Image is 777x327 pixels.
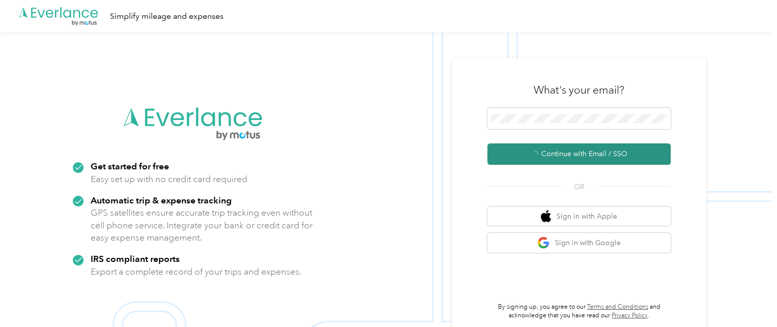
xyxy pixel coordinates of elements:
p: By signing up, you agree to our and acknowledge that you have read our . [487,303,671,320]
button: apple logoSign in with Apple [487,206,671,226]
strong: Automatic trip & expense tracking [91,195,232,205]
img: apple logo [541,210,551,223]
strong: Get started for free [91,161,169,171]
a: Terms and Conditions [587,303,648,311]
h3: What's your email? [534,83,624,97]
button: google logoSign in with Google [487,233,671,253]
p: GPS satellites ensure accurate trip tracking even without cell phone service. Integrate your bank... [91,206,313,244]
div: Simplify mileage and expenses [110,10,224,23]
strong: IRS compliant reports [91,253,180,264]
p: Easy set up with no credit card required [91,173,247,186]
img: google logo [537,236,550,249]
button: Continue with Email / SSO [487,143,671,165]
p: Export a complete record of your trips and expenses. [91,265,301,278]
span: OR [561,182,597,192]
a: Privacy Policy [612,312,648,319]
